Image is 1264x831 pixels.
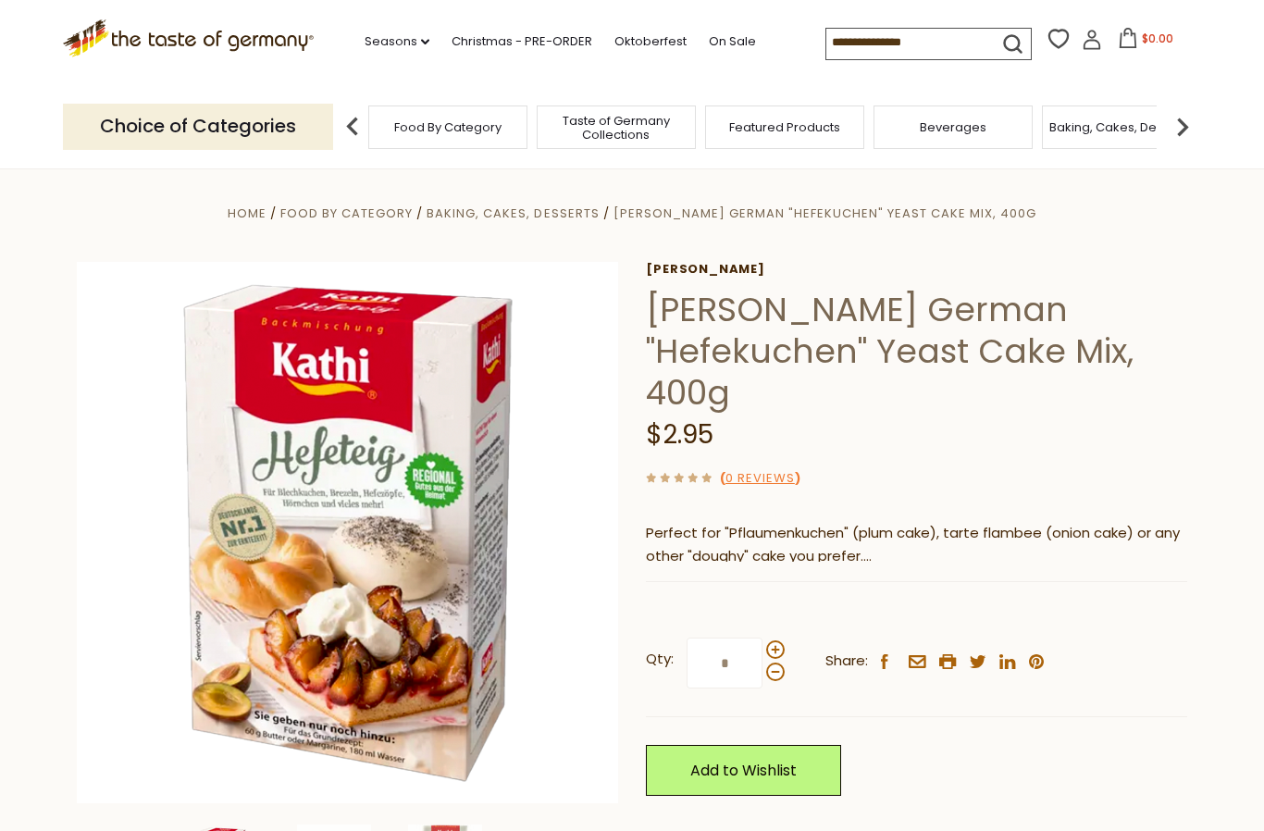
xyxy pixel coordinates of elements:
[646,262,1187,277] a: [PERSON_NAME]
[1106,28,1184,56] button: $0.00
[709,31,756,52] a: On Sale
[365,31,429,52] a: Seasons
[646,648,674,671] strong: Qty:
[720,469,800,487] span: ( )
[334,108,371,145] img: previous arrow
[77,262,618,803] img: Kathi German "Hefekuchen" Yeast Cake Mix, 400g
[1049,120,1193,134] a: Baking, Cakes, Desserts
[725,469,795,489] a: 0 Reviews
[394,120,502,134] a: Food By Category
[614,31,687,52] a: Oktoberfest
[228,205,266,222] a: Home
[452,31,592,52] a: Christmas - PRE-ORDER
[427,205,599,222] a: Baking, Cakes, Desserts
[646,745,841,796] a: Add to Wishlist
[1142,31,1173,46] span: $0.00
[687,638,762,688] input: Qty:
[646,523,1180,565] span: Perfect for "Pflaumenkuchen" (plum cake), tarte flambee (onion cake) or any other "doughy" cake y...
[280,205,413,222] a: Food By Category
[1164,108,1201,145] img: next arrow
[646,289,1187,414] h1: [PERSON_NAME] German "Hefekuchen" Yeast Cake Mix, 400g
[920,120,986,134] a: Beverages
[63,104,333,149] p: Choice of Categories
[825,650,868,673] span: Share:
[542,114,690,142] a: Taste of Germany Collections
[729,120,840,134] a: Featured Products
[613,205,1036,222] a: [PERSON_NAME] German "Hefekuchen" Yeast Cake Mix, 400g
[646,416,713,453] span: $2.95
